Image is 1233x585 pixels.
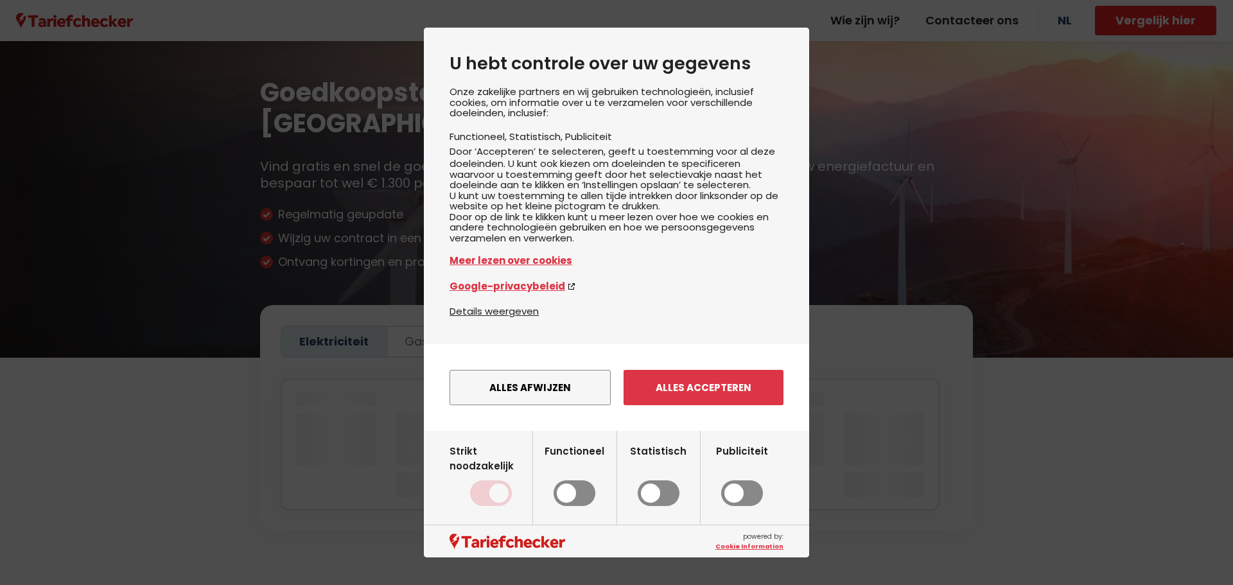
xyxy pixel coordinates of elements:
label: Strikt noodzakelijk [450,444,532,507]
button: Alles accepteren [624,370,783,405]
label: Functioneel [545,444,604,507]
li: Functioneel [450,130,509,143]
img: logo [450,534,565,550]
button: Alles afwijzen [450,370,611,405]
a: Google-privacybeleid [450,279,783,293]
li: Publiciteit [565,130,612,143]
span: powered by: [715,532,783,551]
a: Meer lezen over cookies [450,253,783,268]
button: Details weergeven [450,304,539,319]
li: Statistisch [509,130,565,143]
h2: U hebt controle over uw gegevens [450,53,783,74]
label: Publiciteit [716,444,768,507]
label: Statistisch [630,444,686,507]
div: menu [424,344,809,431]
div: Onze zakelijke partners en wij gebruiken technologieën, inclusief cookies, om informatie over u t... [450,87,783,304]
a: Cookie Information [715,542,783,551]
